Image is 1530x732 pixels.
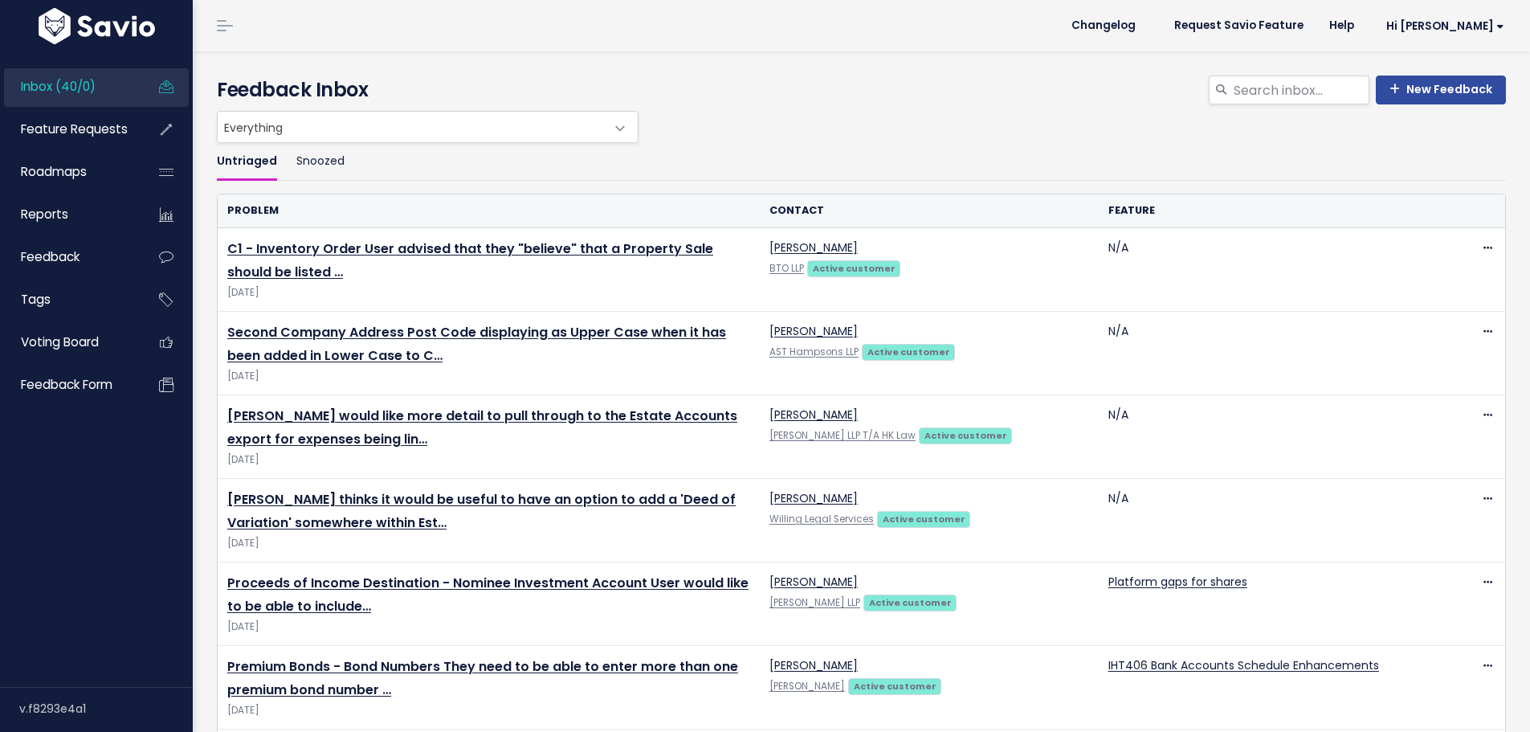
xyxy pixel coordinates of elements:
[21,291,51,308] span: Tags
[227,657,738,699] a: Premium Bonds - Bond Numbers They need to be able to enter more than one premium bond number …
[769,596,860,609] a: [PERSON_NAME] LLP
[854,680,936,693] strong: Active customer
[21,163,87,180] span: Roadmaps
[4,366,133,403] a: Feedback form
[218,194,760,227] th: Problem
[217,143,1506,181] ul: Filter feature requests
[227,239,713,281] a: C1 - Inventory Order User advised that they "believe" that a Property Sale should be listed …
[21,121,128,137] span: Feature Requests
[4,111,133,148] a: Feature Requests
[769,657,858,673] a: [PERSON_NAME]
[862,343,955,359] a: Active customer
[1316,14,1367,38] a: Help
[760,194,1099,227] th: Contact
[4,196,133,233] a: Reports
[227,323,726,365] a: Second Company Address Post Code displaying as Upper Case when it has been added in Lower Case to C…
[848,677,941,693] a: Active customer
[883,513,965,525] strong: Active customer
[4,239,133,276] a: Feedback
[1099,194,1438,227] th: Feature
[1099,479,1438,562] td: N/A
[217,76,1506,104] h4: Feedback Inbox
[769,574,858,590] a: [PERSON_NAME]
[867,346,950,358] strong: Active customer
[769,346,859,358] a: AST Hampsons LLP
[227,284,750,301] span: [DATE]
[4,68,133,105] a: Inbox (40/0)
[769,407,858,423] a: [PERSON_NAME]
[21,78,96,95] span: Inbox (40/0)
[227,574,749,615] a: Proceeds of Income Destination - Nominee Investment Account User would like to be able to include…
[4,324,133,361] a: Voting Board
[21,333,99,350] span: Voting Board
[1367,14,1517,39] a: Hi [PERSON_NAME]
[1232,76,1369,104] input: Search inbox...
[769,513,874,525] a: Willing Legal Services
[769,429,916,442] a: [PERSON_NAME] LLP T/A HK Law
[924,429,1007,442] strong: Active customer
[1386,20,1504,32] span: Hi [PERSON_NAME]
[218,112,606,142] span: Everything
[769,239,858,256] a: [PERSON_NAME]
[227,368,750,385] span: [DATE]
[21,376,112,393] span: Feedback form
[919,427,1012,443] a: Active customer
[863,594,957,610] a: Active customer
[227,452,750,468] span: [DATE]
[869,596,952,609] strong: Active customer
[1108,657,1379,673] a: IHT406 Bank Accounts Schedule Enhancements
[217,143,277,181] a: Untriaged
[1099,395,1438,479] td: N/A
[227,407,737,448] a: [PERSON_NAME] would like more detail to pull through to the Estate Accounts export for expenses b...
[21,248,80,265] span: Feedback
[296,143,345,181] a: Snoozed
[769,490,858,506] a: [PERSON_NAME]
[1099,312,1438,395] td: N/A
[813,262,896,275] strong: Active customer
[227,702,750,719] span: [DATE]
[21,206,68,223] span: Reports
[4,281,133,318] a: Tags
[807,260,900,276] a: Active customer
[1161,14,1316,38] a: Request Savio Feature
[4,153,133,190] a: Roadmaps
[877,510,970,526] a: Active customer
[769,262,804,275] a: BTO LLP
[1376,76,1506,104] a: New Feedback
[35,8,159,44] img: logo-white.9d6f32f41409.svg
[227,619,750,636] span: [DATE]
[217,111,639,143] span: Everything
[769,680,845,693] a: [PERSON_NAME]
[1099,228,1438,312] td: N/A
[19,688,193,730] div: v.f8293e4a1
[227,535,750,552] span: [DATE]
[1108,574,1247,590] a: Platform gaps for shares
[227,490,736,532] a: [PERSON_NAME] thinks it would be useful to have an option to add a 'Deed of Variation' somewhere ...
[1071,20,1136,31] span: Changelog
[769,323,858,339] a: [PERSON_NAME]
